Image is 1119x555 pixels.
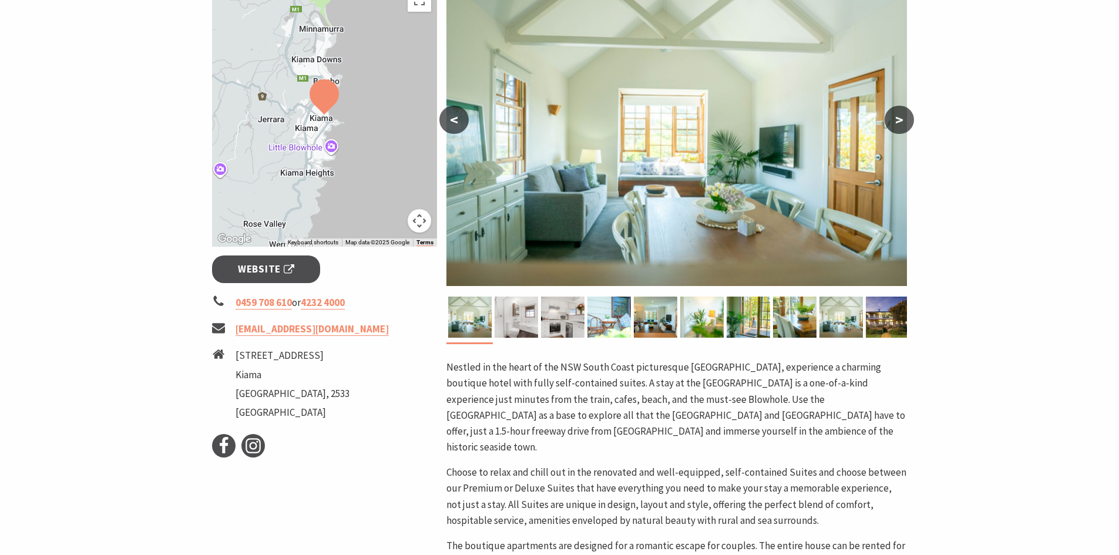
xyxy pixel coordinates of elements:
img: Cane chairs on Bellevue deck with blue and white cushions [587,297,631,338]
li: [STREET_ADDRESS] [236,348,350,364]
span: Website [238,261,294,277]
li: Kiama [236,367,350,383]
button: > [885,106,914,134]
li: or [212,295,438,311]
img: Kitchen, Apt 6 [541,297,584,338]
img: Looking over dining table to beautiful room with white walls and tasteful furnishings [634,297,677,338]
a: 0459 708 610 [236,296,292,310]
img: Bellevue dining table with beige chairs and a small plant in the middle of the table [773,297,816,338]
button: < [439,106,469,134]
p: Choose to relax and chill out in the renovated and well-equipped, self-contained Suites and choos... [446,465,907,529]
a: [EMAIL_ADDRESS][DOMAIN_NAME] [236,322,389,336]
button: Keyboard shortcuts [288,238,338,247]
img: Beautiful french doors with an indoor palm tree at the entrance and someone sitting in the sun [727,297,770,338]
a: Open this area in Google Maps (opens a new window) [215,231,254,247]
a: Terms (opens in new tab) [416,239,434,246]
button: Map camera controls [408,209,431,233]
a: 4232 4000 [301,296,345,310]
img: Google [215,231,254,247]
span: Map data ©2025 Google [345,239,409,245]
img: Superior Apt 6 Bathroom [495,297,538,338]
img: Main loungeroom with high cieling white walls and comfortable lounge [819,297,863,338]
img: The Bellevue Kiama historic building [866,297,909,338]
li: [GEOGRAPHIC_DATA], 2533 [236,386,350,402]
p: Nestled in the heart of the NSW South Coast picturesque [GEOGRAPHIC_DATA], experience a charming ... [446,359,907,455]
li: [GEOGRAPHIC_DATA] [236,405,350,421]
a: Website [212,255,321,283]
img: Room with white walls, lamp and slight view of room peering through an indoor palm tree [680,297,724,338]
